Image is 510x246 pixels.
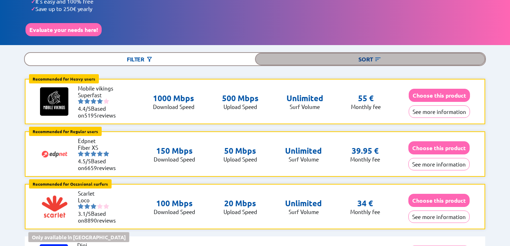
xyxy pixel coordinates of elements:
li: Superfast [78,92,120,98]
span: 5195 [84,112,97,119]
a: Choose this product [409,92,470,99]
p: Upload Speed [223,208,257,215]
img: Logo of Scarlet [40,192,69,221]
p: Upload Speed [223,156,257,163]
p: Unlimited [285,198,322,208]
a: See more information [408,213,470,220]
p: Monthly fee [351,103,381,110]
p: 20 Mbps [223,198,257,208]
p: 50 Mbps [223,146,257,156]
li: Edpnet [78,137,120,144]
p: Monthly fee [350,208,380,215]
p: 100 Mbps [154,198,195,208]
p: Surf Volume [285,156,322,163]
img: Logo of Edpnet [40,140,69,168]
img: starnr4 [97,151,103,157]
img: starnr2 [84,151,90,157]
b: Recommended for Heavy users [33,76,95,82]
b: Only available in [GEOGRAPHIC_DATA] [32,234,126,240]
a: See more information [408,161,470,168]
li: Fiber XS [78,144,120,151]
button: Choose this product [408,141,470,154]
div: Filter [25,53,255,65]
p: 39.95 € [352,146,379,156]
button: See more information [408,211,470,223]
span: 6659 [84,164,97,171]
img: Logo of Mobile vikings [40,87,68,116]
p: Download Speed [154,208,195,215]
p: Surf Volume [285,208,322,215]
img: starnr1 [78,98,84,104]
img: starnr1 [78,151,84,157]
li: Loco [78,197,120,203]
span: 3.1/5 [78,210,91,217]
img: starnr4 [97,203,103,209]
li: Based on reviews [78,210,120,224]
button: See more information [409,105,470,118]
img: starnr5 [103,151,109,157]
img: Button open the filtering menu [146,56,153,63]
p: Download Speed [154,156,195,163]
p: Unlimited [285,146,322,156]
a: Choose this product [408,197,470,204]
img: starnr2 [84,98,90,104]
img: starnr3 [91,203,96,209]
p: Unlimited [287,93,323,103]
img: starnr1 [78,203,84,209]
li: Scarlet [78,190,120,197]
button: See more information [408,158,470,170]
img: starnr3 [91,98,96,104]
span: ✓ [31,5,35,12]
div: Sort [255,53,485,65]
b: Recommended for Regular users [33,129,98,134]
img: starnr5 [103,203,109,209]
img: starnr5 [103,98,109,104]
button: Evaluate your needs here! [25,23,102,36]
li: Mobile vikings [78,85,120,92]
p: 55 € [358,93,374,103]
span: 4.4/5 [78,105,91,112]
p: 1000 Mbps [153,93,194,103]
p: 150 Mbps [154,146,195,156]
img: starnr3 [91,151,96,157]
img: starnr4 [97,98,103,104]
img: Button open the sorting menu [374,56,381,63]
span: 4.5/5 [78,158,91,164]
b: Recommended for Occasional surfers [33,181,108,187]
a: See more information [409,108,470,115]
li: Save up to 250€ yearly [31,5,484,12]
img: starnr2 [84,203,90,209]
p: Surf Volume [287,103,323,110]
a: Choose this product [408,144,470,151]
button: Choose this product [408,194,470,207]
li: Based on reviews [78,158,120,171]
p: 34 € [357,198,373,208]
p: Monthly fee [350,156,380,163]
button: Choose this product [409,89,470,102]
p: Download Speed [153,103,194,110]
p: 500 Mbps [222,93,259,103]
li: Based on reviews [78,105,120,119]
span: 8890 [84,217,97,224]
p: Upload Speed [222,103,259,110]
